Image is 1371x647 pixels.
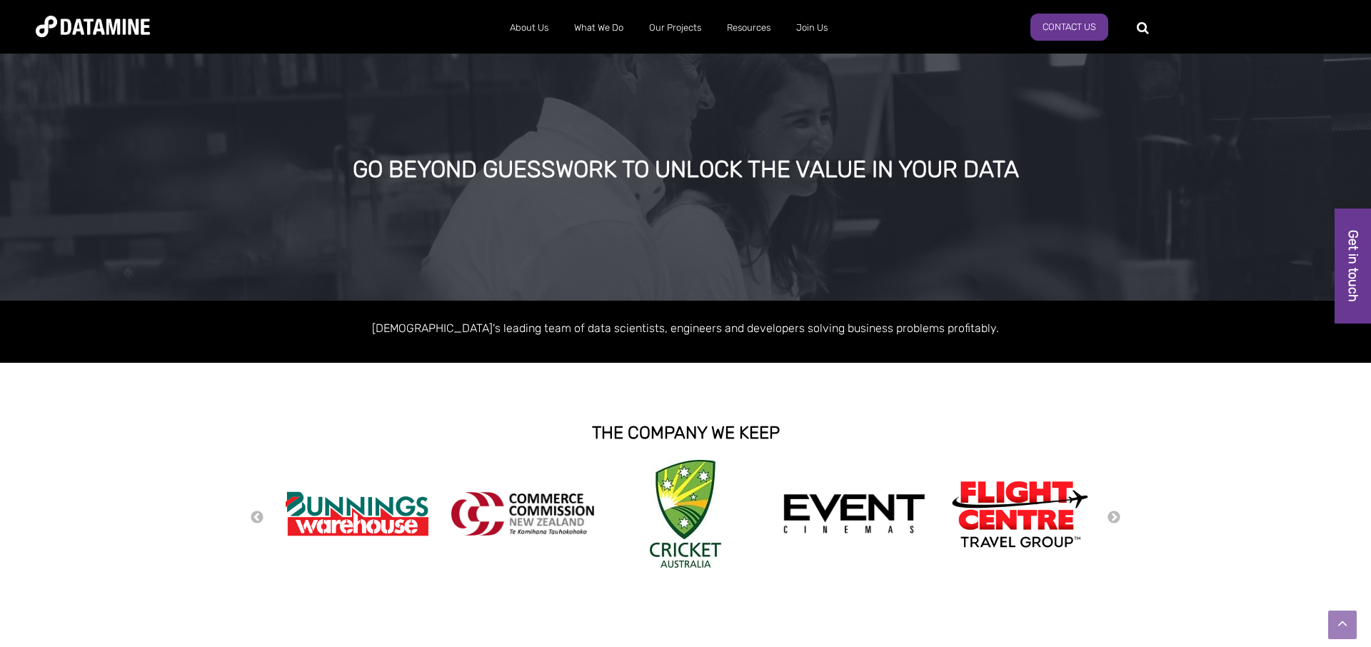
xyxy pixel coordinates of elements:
[714,9,783,46] a: Resources
[636,9,714,46] a: Our Projects
[451,492,594,536] img: commercecommission
[497,9,561,46] a: About Us
[948,477,1091,551] img: Flight Centre
[1335,209,1371,323] a: Get in touch
[783,493,925,535] img: event cinemas
[250,510,264,526] button: Previous
[36,16,150,37] img: Datamine
[156,157,1216,183] div: GO BEYOND GUESSWORK TO UNLOCK THE VALUE IN YOUR DATA
[1030,14,1108,41] a: Contact Us
[561,9,636,46] a: What We Do
[650,460,721,568] img: Cricket Australia
[1107,510,1121,526] button: Next
[286,487,428,541] img: Bunnings Warehouse
[592,423,780,443] strong: THE COMPANY WE KEEP
[278,319,1093,338] p: [DEMOGRAPHIC_DATA]'s leading team of data scientists, engineers and developers solving business p...
[783,9,840,46] a: Join Us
